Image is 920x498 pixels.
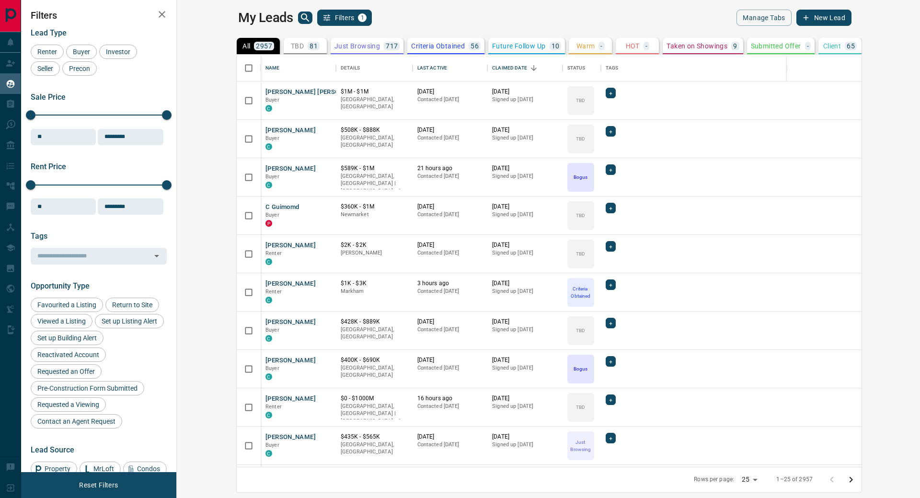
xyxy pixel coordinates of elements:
[609,318,612,328] span: +
[265,88,368,97] button: [PERSON_NAME] [PERSON_NAME]
[487,55,563,81] div: Claimed Date
[576,43,595,49] p: Warm
[417,364,483,372] p: Contacted [DATE]
[265,412,272,418] div: condos.ca
[606,203,616,213] div: +
[411,43,465,49] p: Criteria Obtained
[31,281,90,290] span: Opportunity Type
[359,14,366,21] span: 1
[31,347,106,362] div: Reactivated Account
[606,241,616,252] div: +
[492,318,558,326] p: [DATE]
[341,279,408,288] p: $1K - $3K
[417,173,483,180] p: Contacted [DATE]
[31,462,77,476] div: Property
[341,288,408,295] p: Markham
[31,381,144,395] div: Pre-Construction Form Submitted
[265,174,279,180] span: Buyer
[417,249,483,257] p: Contacted [DATE]
[336,55,413,81] div: Details
[99,45,137,59] div: Investor
[471,43,479,49] p: 56
[98,317,161,325] span: Set up Listing Alert
[417,126,483,134] p: [DATE]
[34,368,98,375] span: Requested an Offer
[606,433,616,443] div: +
[265,279,316,289] button: [PERSON_NAME]
[417,394,483,403] p: 16 hours ago
[492,43,545,49] p: Future Follow Up
[341,126,408,134] p: $508K - $888K
[341,364,408,379] p: [GEOGRAPHIC_DATA], [GEOGRAPHIC_DATA]
[341,441,408,456] p: [GEOGRAPHIC_DATA], [GEOGRAPHIC_DATA]
[417,134,483,142] p: Contacted [DATE]
[492,441,558,449] p: Signed up [DATE]
[626,43,640,49] p: HOT
[609,127,612,136] span: +
[417,403,483,410] p: Contacted [DATE]
[733,43,737,49] p: 9
[417,88,483,96] p: [DATE]
[31,445,74,454] span: Lead Source
[341,211,408,219] p: Newmarket
[492,88,558,96] p: [DATE]
[694,475,734,484] p: Rows per page:
[417,279,483,288] p: 3 hours ago
[823,43,841,49] p: Client
[341,164,408,173] p: $589K - $1M
[31,28,67,37] span: Lead Type
[80,462,121,476] div: MrLoft
[606,356,616,367] div: +
[265,241,316,250] button: [PERSON_NAME]
[265,450,272,457] div: condos.ca
[150,249,163,263] button: Open
[492,279,558,288] p: [DATE]
[34,351,103,359] span: Reactivated Account
[31,298,103,312] div: Favourited a Listing
[417,318,483,326] p: [DATE]
[609,357,612,366] span: +
[609,88,612,98] span: +
[265,164,316,174] button: [PERSON_NAME]
[341,356,408,364] p: $400K - $690K
[265,404,282,410] span: Renter
[606,88,616,98] div: +
[31,364,102,379] div: Requested an Offer
[609,433,612,443] span: +
[600,43,602,49] p: -
[31,45,64,59] div: Renter
[317,10,372,26] button: Filters1
[31,10,167,21] h2: Filters
[576,135,585,142] p: TBD
[492,356,558,364] p: [DATE]
[34,417,119,425] span: Contact an Agent Request
[606,164,616,175] div: +
[265,105,272,112] div: condos.ca
[34,301,100,309] span: Favourited a Listing
[492,96,558,104] p: Signed up [DATE]
[123,462,167,476] div: Condos
[609,165,612,174] span: +
[265,97,279,103] span: Buyer
[265,250,282,256] span: Renter
[69,48,93,56] span: Buyer
[563,55,601,81] div: Status
[31,331,103,345] div: Set up Building Alert
[34,65,57,72] span: Seller
[492,211,558,219] p: Signed up [DATE]
[31,314,92,328] div: Viewed a Listing
[492,173,558,180] p: Signed up [DATE]
[492,126,558,134] p: [DATE]
[341,134,408,149] p: [GEOGRAPHIC_DATA], [GEOGRAPHIC_DATA]
[606,394,616,405] div: +
[265,442,279,448] span: Buyer
[576,97,585,104] p: TBD
[31,414,122,429] div: Contact an Agent Request
[417,203,483,211] p: [DATE]
[567,55,586,81] div: Status
[265,135,279,141] span: Buyer
[265,220,272,227] div: property.ca
[645,43,647,49] p: -
[341,318,408,326] p: $428K - $889K
[417,241,483,249] p: [DATE]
